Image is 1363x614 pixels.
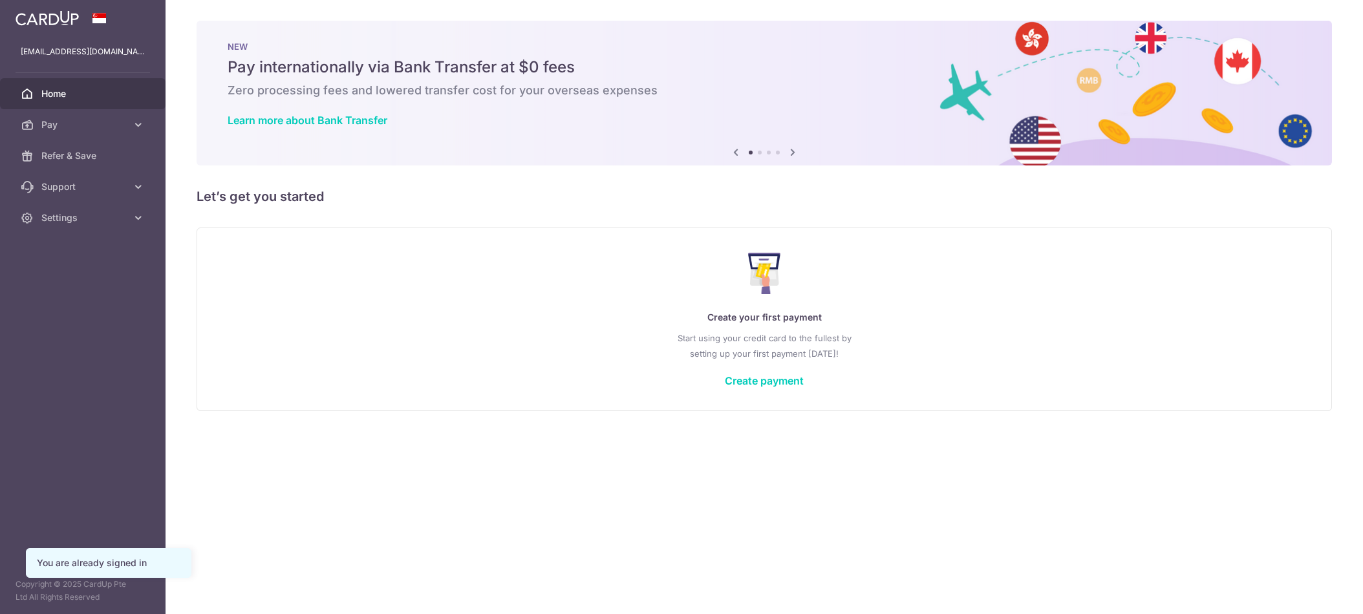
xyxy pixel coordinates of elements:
[197,21,1332,165] img: Bank transfer banner
[725,374,804,387] a: Create payment
[41,211,127,224] span: Settings
[37,556,180,569] div: You are already signed in
[748,253,781,294] img: Make Payment
[228,83,1301,98] h6: Zero processing fees and lowered transfer cost for your overseas expenses
[197,186,1332,207] h5: Let’s get you started
[16,10,79,26] img: CardUp
[41,87,127,100] span: Home
[223,310,1305,325] p: Create your first payment
[41,149,127,162] span: Refer & Save
[21,45,145,58] p: [EMAIL_ADDRESS][DOMAIN_NAME]
[228,41,1301,52] p: NEW
[228,57,1301,78] h5: Pay internationally via Bank Transfer at $0 fees
[41,118,127,131] span: Pay
[228,114,387,127] a: Learn more about Bank Transfer
[223,330,1305,361] p: Start using your credit card to the fullest by setting up your first payment [DATE]!
[41,180,127,193] span: Support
